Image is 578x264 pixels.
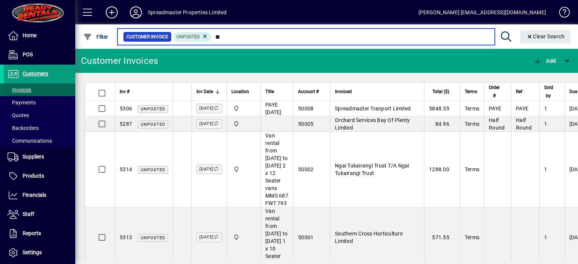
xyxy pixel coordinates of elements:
[520,30,571,44] button: Clear
[4,186,75,205] a: Financials
[120,121,132,127] span: 5287
[335,231,403,244] span: Southern Cross Horticulture Limited
[265,133,288,206] span: Van rental from [DATE] to [DATE] 2 x 12 Seater vans MMS 687 FWT 793
[424,116,460,132] td: 84.96
[196,232,222,242] label: [DATE]
[544,83,560,100] div: Sold by
[489,117,505,131] span: Half Round
[100,6,124,19] button: Add
[23,192,46,198] span: Financials
[516,87,522,96] span: Ref
[120,234,132,240] span: 5313
[424,132,460,207] td: 1288.00
[465,87,477,96] span: Terms
[418,6,546,18] div: [PERSON_NAME] [EMAIL_ADDRESS][DOMAIN_NAME]
[489,83,500,100] span: Order #
[4,148,75,166] a: Suppliers
[335,117,410,131] span: Orchard Services Bay Of Plenty Limited
[516,87,535,96] div: Ref
[4,83,75,96] a: Invoices
[554,2,569,26] a: Knowledge Base
[4,45,75,64] a: POS
[424,101,460,116] td: 5848.35
[231,104,256,113] span: 965 State Highway 2
[231,165,256,173] span: 965 State Highway 2
[298,121,313,127] span: 50005
[8,125,39,131] span: Backorders
[196,87,213,96] span: Inv Date
[298,166,313,172] span: 50002
[4,109,75,122] a: Quotes
[516,106,528,112] span: PAYE
[120,106,132,112] span: 5306
[4,134,75,147] a: Communications
[231,233,256,241] span: 965 State Highway 2
[298,87,319,96] span: Account #
[148,6,227,18] div: Spreadmaster Properties Limited
[335,87,352,96] span: Invoiced
[335,163,409,176] span: Ngai Tukairangi Trust T/A Ngai Tukairangi Trust
[23,249,42,255] span: Settings
[141,122,165,127] span: Unposted
[231,87,256,96] div: Location
[23,211,34,217] span: Staff
[432,87,449,96] span: Total ($)
[4,224,75,243] a: Reports
[176,34,200,39] span: Unposted
[196,87,222,96] div: Inv Date
[298,234,313,240] span: 50001
[335,87,420,96] div: Invoiced
[8,87,31,93] span: Invoices
[429,87,456,96] div: Total ($)
[544,234,547,240] span: 1
[544,121,547,127] span: 1
[465,106,479,112] span: Terms
[141,167,165,172] span: Unposted
[120,87,129,96] span: Inv #
[141,235,165,240] span: Unposted
[196,119,222,129] label: [DATE]
[8,100,36,106] span: Payments
[23,32,37,38] span: Home
[265,87,289,96] div: Title
[544,166,547,172] span: 1
[335,106,411,112] span: Spreadmaster Tranport Limited
[173,32,211,42] mat-chip: Customer Invoice Status: Unposted
[4,96,75,109] a: Payments
[465,166,479,172] span: Terms
[141,107,165,112] span: Unposted
[4,26,75,45] a: Home
[533,58,556,64] span: Add
[81,30,110,44] button: Filter
[265,87,274,96] span: Title
[8,112,29,118] span: Quotes
[23,154,44,160] span: Suppliers
[83,34,108,40] span: Filter
[531,54,558,68] button: Add
[23,173,44,179] span: Products
[23,230,41,236] span: Reports
[23,71,48,77] span: Customers
[526,33,565,39] span: Clear Search
[265,102,281,115] span: PAYE [DATE]
[231,87,249,96] span: Location
[120,87,168,96] div: Inv #
[23,51,33,57] span: POS
[489,83,507,100] div: Order #
[465,121,479,127] span: Terms
[126,33,168,41] span: Customer Invoice
[544,83,553,100] span: Sold by
[120,166,132,172] span: 5314
[81,55,158,67] div: Customer Invoices
[465,234,479,240] span: Terms
[231,120,256,128] span: 965 State Highway 2
[4,243,75,262] a: Settings
[196,104,222,113] label: [DATE]
[4,122,75,134] a: Backorders
[196,164,222,174] label: [DATE]
[489,106,501,112] span: PAYE
[544,106,547,112] span: 1
[8,138,52,144] span: Communications
[298,87,326,96] div: Account #
[298,106,313,112] span: 50008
